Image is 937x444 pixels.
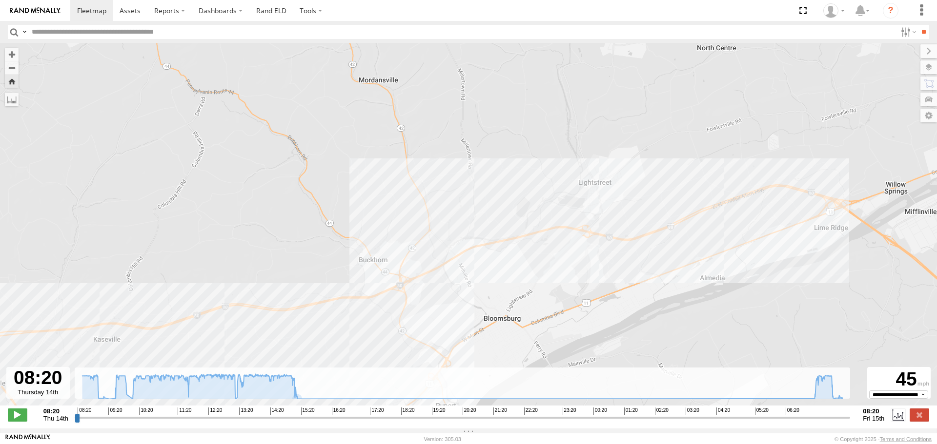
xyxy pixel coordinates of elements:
[880,436,932,442] a: Terms and Conditions
[786,407,799,415] span: 06:20
[869,368,929,390] div: 45
[5,93,19,106] label: Measure
[755,407,769,415] span: 05:20
[910,408,929,421] label: Close
[863,415,884,422] span: Fri 15th Aug 2025
[655,407,669,415] span: 02:20
[432,407,446,415] span: 19:20
[463,407,476,415] span: 20:20
[5,434,50,444] a: Visit our Website
[5,61,19,75] button: Zoom out
[370,407,384,415] span: 17:20
[270,407,284,415] span: 14:20
[5,75,19,88] button: Zoom Home
[43,415,68,422] span: Thu 14th Aug 2025
[524,407,538,415] span: 22:20
[686,407,699,415] span: 03:20
[139,407,153,415] span: 10:20
[239,407,253,415] span: 13:20
[593,407,607,415] span: 00:20
[563,407,576,415] span: 23:20
[920,109,937,122] label: Map Settings
[5,48,19,61] button: Zoom in
[178,407,191,415] span: 11:20
[108,407,122,415] span: 09:20
[716,407,730,415] span: 04:20
[493,407,507,415] span: 21:20
[863,407,884,415] strong: 08:20
[78,407,91,415] span: 08:20
[424,436,461,442] div: Version: 305.03
[835,436,932,442] div: © Copyright 2025 -
[43,407,68,415] strong: 08:20
[820,3,848,18] div: Matthew Trout
[624,407,638,415] span: 01:20
[10,7,61,14] img: rand-logo.svg
[20,25,28,39] label: Search Query
[8,408,27,421] label: Play/Stop
[883,3,898,19] i: ?
[208,407,222,415] span: 12:20
[332,407,346,415] span: 16:20
[897,25,918,39] label: Search Filter Options
[301,407,315,415] span: 15:20
[401,407,415,415] span: 18:20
